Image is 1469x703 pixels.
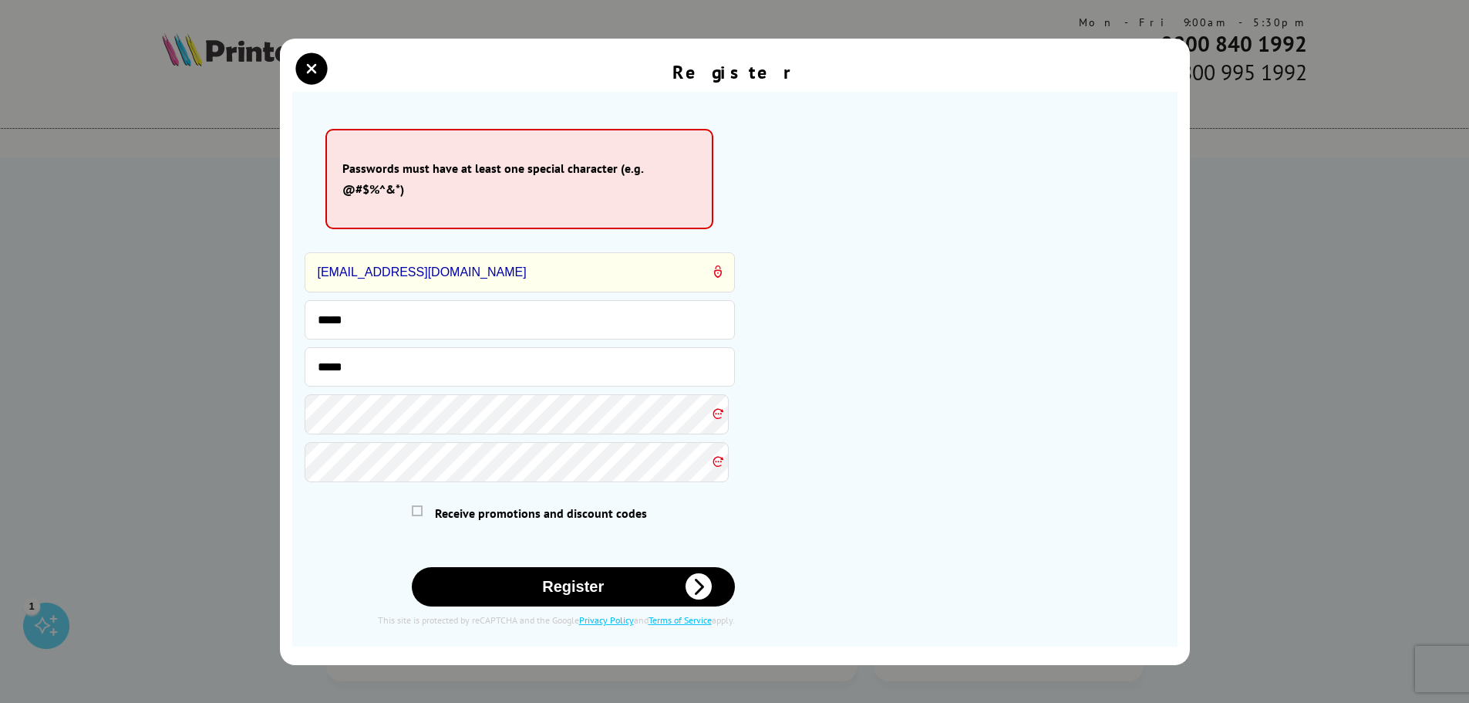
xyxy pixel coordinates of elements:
[435,505,647,521] span: Receive promotions and discount codes
[672,60,797,84] div: Register
[342,158,696,200] p: Passwords must have at least one special character (e.g. @#$%^&*)
[305,252,735,292] input: Email
[305,614,735,626] div: This site is protected by reCAPTCHA and the Google and apply.
[649,614,712,626] a: Terms of Service
[579,614,634,626] a: Privacy Policy
[300,57,323,80] button: close modal
[412,567,735,607] button: Register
